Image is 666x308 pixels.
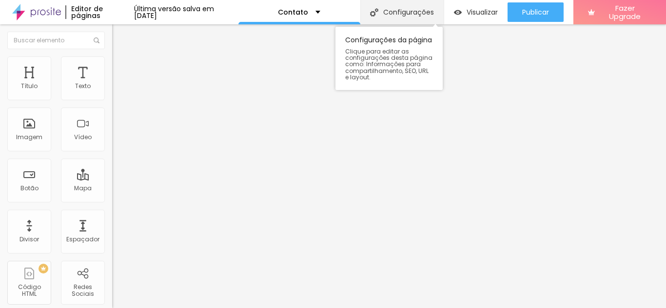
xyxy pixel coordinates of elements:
span: Publicar [522,8,549,16]
div: Imagem [16,134,42,141]
img: Icone [94,37,99,43]
div: Última versão salva em [DATE] [134,5,238,19]
div: Vídeo [74,134,92,141]
div: Editor de páginas [65,5,134,19]
img: view-1.svg [454,8,462,17]
div: Configurações da página [335,27,443,90]
div: Botão [20,185,39,192]
span: Fazer Upgrade [599,4,651,21]
input: Buscar elemento [7,32,105,49]
div: Espaçador [66,236,99,243]
div: Texto [75,83,91,90]
span: Visualizar [467,8,498,16]
img: Icone [370,8,378,17]
button: Publicar [508,2,564,22]
p: Contato [278,9,308,16]
div: Mapa [74,185,92,192]
div: Divisor [20,236,39,243]
div: Título [21,83,38,90]
span: Clique para editar as configurações desta página como: Informações para compartilhamento, SEO, UR... [345,48,433,80]
button: Visualizar [444,2,508,22]
div: Código HTML [10,284,48,298]
div: Redes Sociais [63,284,102,298]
